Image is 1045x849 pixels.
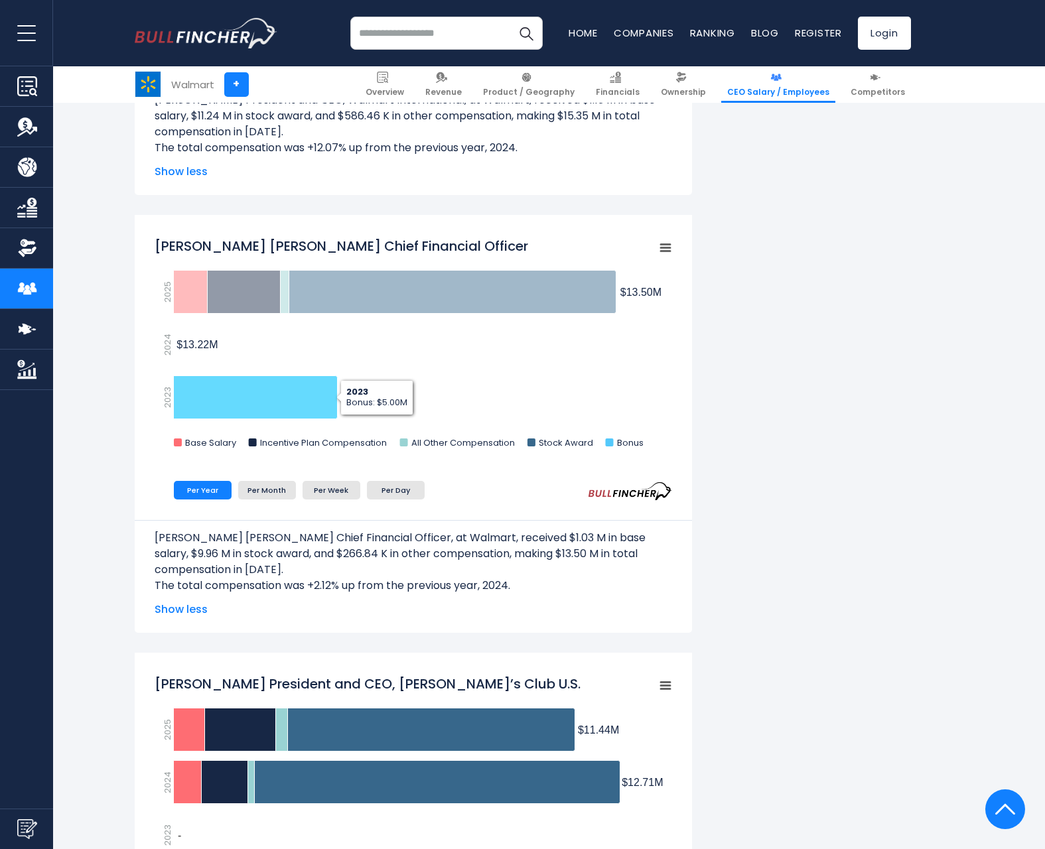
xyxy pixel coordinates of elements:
[161,281,173,302] text: 2025
[176,339,218,350] tspan: $13.22M
[161,824,173,846] text: 2023
[616,436,643,449] text: Bonus
[174,481,232,499] li: Per Year
[727,87,829,98] span: CEO Salary / Employees
[845,66,911,103] a: Competitors
[596,87,640,98] span: Financials
[155,140,672,156] p: The total compensation was +12.07% up from the previous year, 2024.
[177,830,180,841] text: -
[366,87,404,98] span: Overview
[155,530,672,578] p: [PERSON_NAME] [PERSON_NAME] Chief Financial Officer, at Walmart, received $1.03 M in base salary,...
[155,675,581,693] tspan: [PERSON_NAME] President and CEO, [PERSON_NAME]’s Club U.S.
[577,724,618,736] tspan: $11.44M
[538,436,592,449] text: Stock Award
[721,66,835,103] a: CEO Salary / Employees
[483,87,575,98] span: Product / Geography
[135,18,277,48] img: bullfincher logo
[17,238,37,258] img: Ownership
[155,92,672,140] p: [PERSON_NAME] President and CEO, Walmart International, at Walmart, received $1.13 M in base sala...
[419,66,468,103] a: Revenue
[161,334,173,356] text: 2024
[171,77,214,92] div: Walmart
[590,66,646,103] a: Financials
[224,72,249,97] a: +
[851,87,905,98] span: Competitors
[155,230,672,462] svg: John David Rainey Chief Financial Officer
[135,18,277,48] a: Go to homepage
[858,17,911,50] a: Login
[155,164,672,180] span: Show less
[690,26,735,40] a: Ranking
[360,66,410,103] a: Overview
[185,436,237,449] text: Base Salary
[342,392,383,403] tspan: $39.73M
[303,481,360,499] li: Per Week
[161,771,173,793] text: 2024
[155,237,528,255] tspan: [PERSON_NAME] [PERSON_NAME] Chief Financial Officer
[569,26,598,40] a: Home
[751,26,779,40] a: Blog
[661,87,706,98] span: Ownership
[161,387,173,408] text: 2023
[425,87,462,98] span: Revenue
[135,72,161,97] img: WMT logo
[614,26,674,40] a: Companies
[477,66,581,103] a: Product / Geography
[259,436,386,449] text: Incentive Plan Compensation
[161,719,173,740] text: 2025
[155,578,672,594] p: The total compensation was +2.12% up from the previous year, 2024.
[620,287,661,298] tspan: $13.50M
[411,436,514,449] text: All Other Compensation
[238,481,296,499] li: Per Month
[155,602,672,618] span: Show less
[367,481,425,499] li: Per Day
[795,26,842,40] a: Register
[510,17,543,50] button: Search
[622,777,663,788] tspan: $12.71M
[655,66,712,103] a: Ownership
